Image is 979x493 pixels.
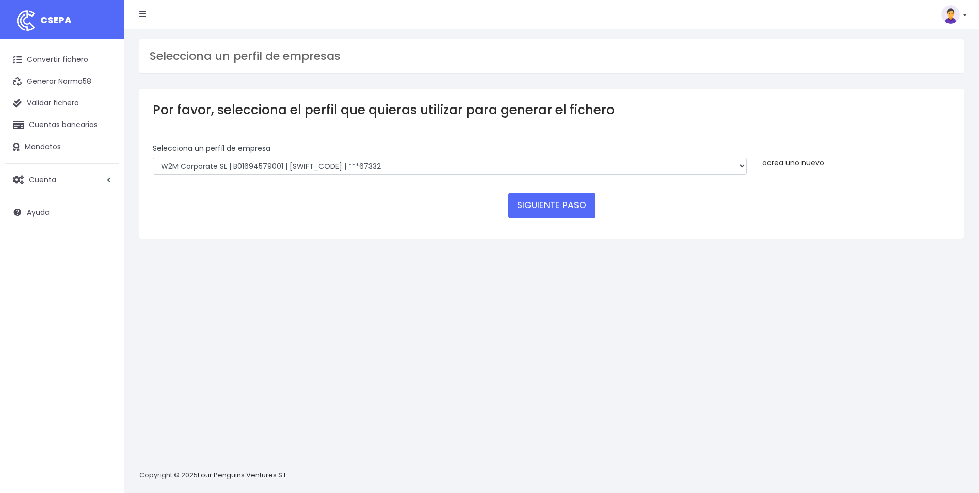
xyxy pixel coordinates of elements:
a: Validar fichero [5,93,119,114]
img: logo [13,8,39,34]
a: Four Penguins Ventures S.L. [198,470,288,480]
p: Copyright © 2025 . [139,470,290,481]
h3: Selecciona un perfil de empresas [150,50,953,63]
a: Mandatos [5,136,119,158]
a: crea uno nuevo [767,158,824,168]
a: Convertir fichero [5,49,119,71]
h3: Por favor, selecciona el perfil que quieras utilizar para generar el fichero [153,102,950,117]
button: SIGUIENTE PASO [508,193,595,218]
a: Ayuda [5,202,119,223]
a: Cuentas bancarias [5,114,119,136]
span: Ayuda [27,207,50,218]
label: Selecciona un perfíl de empresa [153,143,270,154]
span: Cuenta [29,174,56,184]
img: profile [941,5,960,24]
a: Generar Norma58 [5,71,119,93]
a: Cuenta [5,169,119,191]
span: CSEPA [40,13,72,26]
div: o [762,143,950,168]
